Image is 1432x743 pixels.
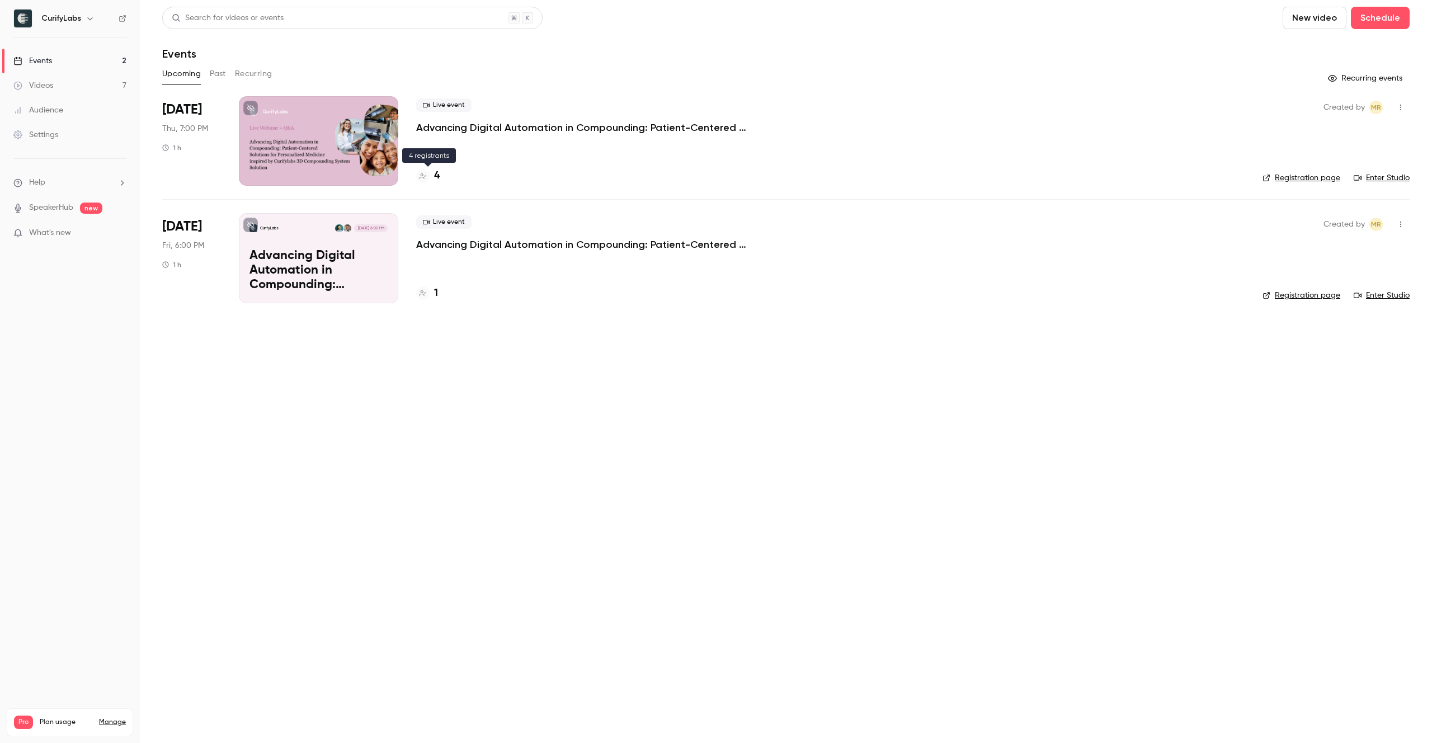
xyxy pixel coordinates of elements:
div: Events [13,55,52,67]
span: Created by [1323,218,1365,231]
a: Registration page [1263,290,1340,301]
h6: CurifyLabs [41,13,81,24]
a: SpeakerHub [29,202,73,214]
button: Schedule [1351,7,1410,29]
div: 1 h [162,260,181,269]
div: Audience [13,105,63,116]
span: Marion Roussel [1369,101,1383,114]
span: Thu, 7:00 PM [162,123,208,134]
img: CurifyLabs [14,10,32,27]
a: Manage [99,718,126,727]
a: 4 [416,168,440,184]
span: Live event [416,215,472,229]
li: help-dropdown-opener [13,177,126,189]
h4: 1 [434,286,438,301]
div: Sep 18 Thu, 7:00 PM (Europe/Helsinki) [162,96,221,186]
span: Help [29,177,45,189]
h1: Events [162,47,196,60]
div: Sep 19 Fri, 6:00 PM (Europe/Helsinki) [162,213,221,303]
button: Past [210,65,226,83]
a: Registration page [1263,172,1340,184]
span: Created by [1323,101,1365,114]
button: Recurring [235,65,272,83]
span: [DATE] [162,218,202,236]
span: Marion Roussel [1369,218,1383,231]
iframe: Noticeable Trigger [113,228,126,238]
a: 1 [416,286,438,301]
div: 1 h [162,143,181,152]
div: Settings [13,129,58,140]
a: Enter Studio [1354,290,1410,301]
a: Enter Studio [1354,172,1410,184]
img: Niklas Sandler [343,224,351,232]
p: Advancing Digital Automation in Compounding: Patient-Centered Solutions for Personalized Medicine... [249,249,388,292]
span: What's new [29,227,71,239]
a: Advancing Digital Automation in Compounding: Patient-Centered Solutions for Personalized Medicine... [416,238,752,251]
span: Pro [14,716,33,729]
span: [DATE] [162,101,202,119]
span: Live event [416,98,472,112]
h4: 4 [434,168,440,184]
img: Ludmila Hrižanovska [335,224,343,232]
button: Upcoming [162,65,201,83]
span: Fri, 6:00 PM [162,240,204,251]
span: [DATE] 6:00 PM [354,224,387,232]
div: Search for videos or events [172,12,284,24]
button: New video [1283,7,1346,29]
span: MR [1371,101,1381,114]
span: Plan usage [40,718,92,727]
a: Advancing Digital Automation in Compounding: Patient-Centered Solutions for Personalized Medicine... [416,121,752,134]
span: MR [1371,218,1381,231]
span: new [80,203,102,214]
p: CurifyLabs [260,225,279,231]
button: Recurring events [1323,69,1410,87]
div: Videos [13,80,53,91]
a: Advancing Digital Automation in Compounding: Patient-Centered Solutions for Personalized Medicine... [239,213,398,303]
